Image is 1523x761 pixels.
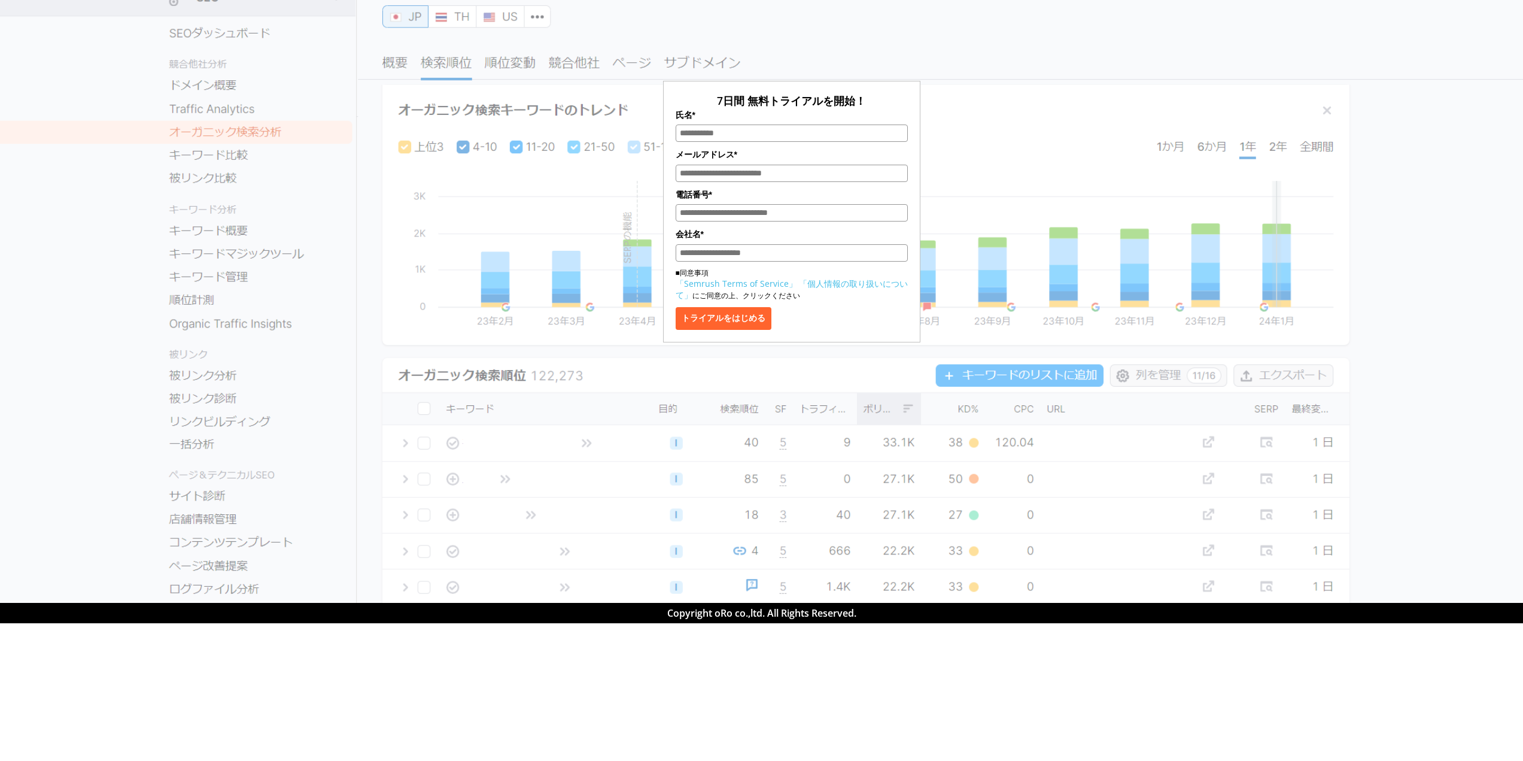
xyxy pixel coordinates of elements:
a: 「Semrush Terms of Service」 [676,278,797,289]
button: トライアルをはじめる [676,307,771,330]
span: 7日間 無料トライアルを開始！ [717,93,866,108]
label: メールアドレス* [676,148,908,161]
p: ■同意事項 にご同意の上、クリックください [676,268,908,301]
label: 電話番号* [676,188,908,201]
span: Copyright oRo co.,ltd. All Rights Reserved. [667,607,856,620]
a: 「個人情報の取り扱いについて」 [676,278,908,301]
